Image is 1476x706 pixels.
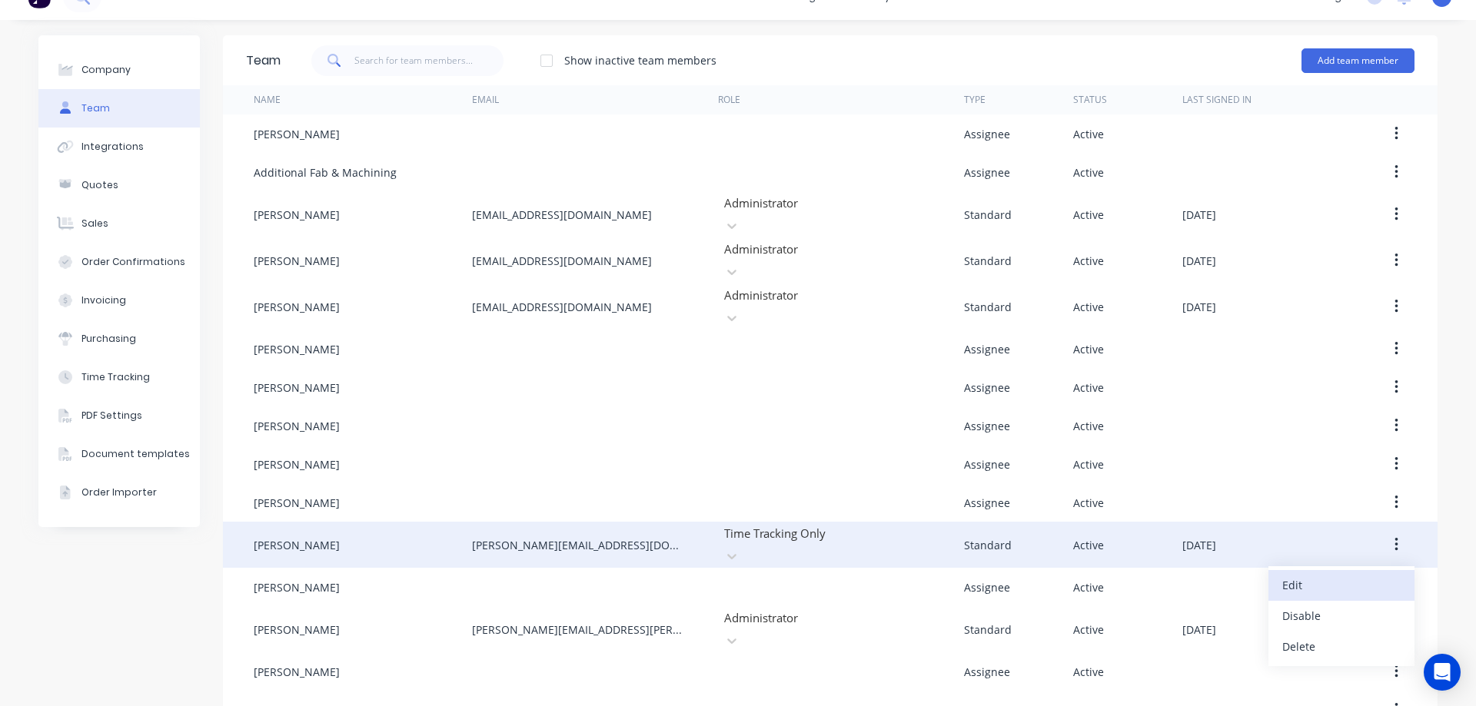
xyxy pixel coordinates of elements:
div: [DATE] [1182,621,1216,638]
div: Assignee [964,418,1010,434]
div: Integrations [81,140,144,154]
div: Type [964,93,986,107]
div: [PERSON_NAME] [254,253,340,269]
button: Order Confirmations [38,243,200,281]
div: [DATE] [1182,253,1216,269]
div: Standard [964,621,1012,638]
div: Active [1073,456,1104,472]
div: Assignee [964,579,1010,595]
div: Assignee [964,341,1010,357]
div: Team [246,51,281,70]
div: Active [1073,164,1104,181]
div: [PERSON_NAME] [254,341,340,357]
div: [EMAIL_ADDRESS][DOMAIN_NAME] [472,253,652,269]
div: Delete [1282,635,1401,658]
button: Integrations [38,128,200,166]
div: [PERSON_NAME] [254,418,340,434]
div: Document templates [81,447,190,461]
div: Active [1073,299,1104,315]
div: Purchasing [81,332,136,346]
div: Name [254,93,281,107]
button: Invoicing [38,281,200,320]
button: Time Tracking [38,358,200,396]
div: [PERSON_NAME][EMAIL_ADDRESS][PERSON_NAME][DOMAIN_NAME] [472,621,687,638]
button: Quotes [38,166,200,204]
div: Standard [964,253,1012,269]
div: [PERSON_NAME] [254,579,340,595]
div: [PERSON_NAME] [254,380,340,396]
div: Additional Fab & Machining [254,164,397,181]
div: Assignee [964,495,1010,511]
div: [PERSON_NAME][EMAIL_ADDRESS][DOMAIN_NAME] [472,537,687,553]
div: Active [1073,664,1104,680]
div: Invoicing [81,293,126,307]
div: Company [81,63,131,77]
button: Company [38,51,200,89]
div: Active [1073,621,1104,638]
div: [PERSON_NAME] [254,495,340,511]
div: Assignee [964,126,1010,142]
button: Sales [38,204,200,243]
div: Team [81,101,110,115]
div: [PERSON_NAME] [254,621,340,638]
div: Standard [964,537,1012,553]
button: Order Importer [38,473,200,512]
div: Active [1073,537,1104,553]
div: [EMAIL_ADDRESS][DOMAIN_NAME] [472,299,652,315]
div: [DATE] [1182,537,1216,553]
input: Search for team members... [354,45,504,76]
button: Purchasing [38,320,200,358]
div: Show inactive team members [564,52,716,68]
div: Assignee [964,456,1010,472]
div: [DATE] [1182,299,1216,315]
div: Standard [964,207,1012,223]
div: Active [1073,579,1104,595]
div: Active [1073,126,1104,142]
div: Time Tracking [81,370,150,384]
div: Active [1073,418,1104,434]
div: [PERSON_NAME] [254,207,340,223]
div: [EMAIL_ADDRESS][DOMAIN_NAME] [472,207,652,223]
div: [PERSON_NAME] [254,126,340,142]
div: Order Importer [81,486,157,499]
div: [PERSON_NAME] [254,456,340,472]
div: Quotes [81,178,118,192]
div: Last signed in [1182,93,1252,107]
div: [PERSON_NAME] [254,664,340,680]
div: [PERSON_NAME] [254,299,340,315]
div: Sales [81,217,108,230]
div: [DATE] [1182,207,1216,223]
div: Email [472,93,499,107]
div: Assignee [964,164,1010,181]
button: Add team member [1301,48,1414,73]
div: [PERSON_NAME] [254,537,340,553]
div: Disable [1282,605,1401,627]
div: Role [718,93,740,107]
div: Active [1073,380,1104,396]
button: Team [38,89,200,128]
div: Edit [1282,574,1401,596]
div: Active [1073,341,1104,357]
button: Document templates [38,435,200,473]
div: Status [1073,93,1107,107]
div: Active [1073,253,1104,269]
div: Active [1073,207,1104,223]
div: Active [1073,495,1104,511]
div: Order Confirmations [81,255,185,269]
div: Open Intercom Messenger [1424,654,1461,691]
div: Standard [964,299,1012,315]
div: Assignee [964,380,1010,396]
div: Assignee [964,664,1010,680]
div: PDF Settings [81,409,142,423]
button: PDF Settings [38,396,200,435]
